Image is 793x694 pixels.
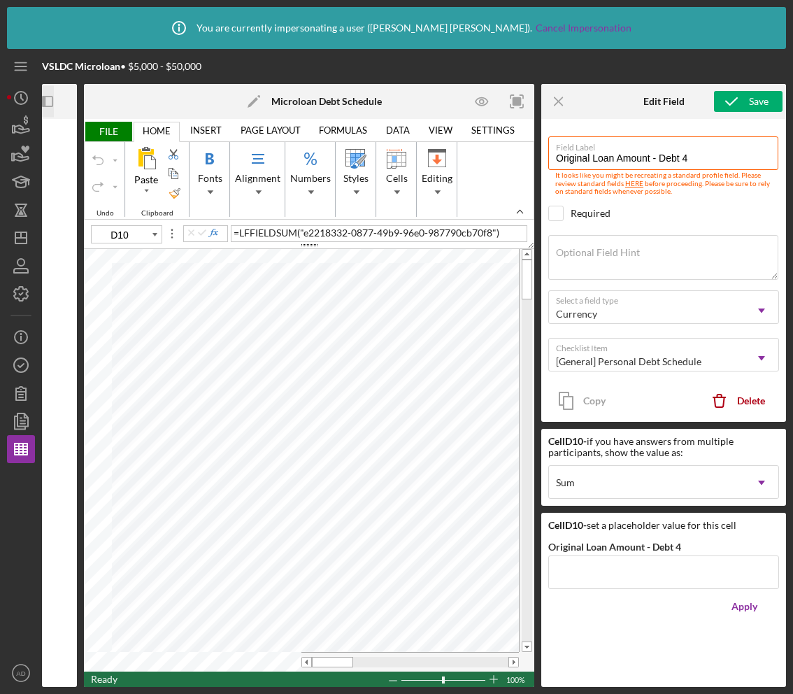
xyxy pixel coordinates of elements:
div: Zoom In [488,672,499,687]
b: Cell D10 - [548,519,587,531]
a: Cancel Impersonation [536,22,631,34]
div: Copy [583,387,606,415]
div: Clipboard [136,209,179,218]
div: You are currently impersonating a user ( [PERSON_NAME] [PERSON_NAME] ). [162,10,631,45]
button: Commit Edit [197,227,208,239]
button: collapsedRibbon [515,206,525,217]
span: ) [496,227,499,239]
div: Undo [91,209,120,218]
span: Splitter [161,225,183,242]
div: [General] Personal Debt Schedule [556,356,701,367]
a: SETTINGS [463,120,523,140]
div: Currency [556,309,597,320]
div: Styles [338,142,374,217]
button: Save [714,91,783,112]
div: Save [749,91,769,112]
button: All [129,143,164,202]
a: DATA [378,120,418,140]
label: Format Painter [166,185,183,201]
div: Delete [737,387,765,415]
span: 100% [506,672,527,688]
div: Sum [556,477,575,488]
a: PAGE LAYOUT [232,120,309,140]
div: It looks like you might be recreating a standard profile field. Please review standard fields bef... [548,170,779,197]
span: Editing [422,173,452,184]
span: ( [297,227,300,239]
div: Alignment [232,142,283,217]
span: Numbers [290,173,331,184]
b: Cell D10 - [548,435,587,447]
div: All [130,144,162,173]
span: Styles [343,173,369,184]
span: LFFIELDSUM [239,227,297,239]
div: • $5,000 - $50,000 [42,61,201,72]
span: FILE [84,122,132,141]
a: INSERT [182,120,230,140]
a: HOME [134,121,179,141]
a: FORMULAS [310,120,376,140]
button: AD [7,659,35,687]
b: VSLDC Microloan [42,60,120,72]
div: if you have answers from multiple participants, show the value as: [548,436,779,458]
span: Cells [386,173,408,184]
div: All [130,173,162,201]
div: In Ready mode [91,672,117,687]
div: Apply [731,593,757,621]
div: Fonts [192,142,228,217]
div: Zoom [401,672,488,687]
button: Insert Function [208,227,219,239]
div: Zoom [442,677,445,684]
button: Apply [709,593,779,621]
span: Ready [91,673,117,685]
a: HERE [625,179,643,187]
div: Required [571,208,610,219]
div: Paste [131,173,161,187]
a: VIEW [420,120,461,140]
div: Formula Bar [231,225,527,242]
label: Field Label [556,137,778,153]
div: set a placeholder value for this cell [548,520,779,531]
button: Cut [165,146,185,162]
label: Optional Field Hint [556,247,640,258]
div: Zoom level. Click to open the Zoom dialog box. [506,672,527,687]
button: Delete [702,387,779,415]
span: Fonts [198,173,222,184]
div: Zoom Out [387,673,399,688]
text: AD [16,670,25,677]
span: "e2218332-0877-49b9-96e0-987790cb70f8" [300,227,496,239]
div: Edit Field [643,96,685,107]
label: Original Loan Amount - Debt 4 [548,541,681,553]
b: Microloan Debt Schedule [271,96,382,107]
span: Alignment [235,173,280,184]
div: Editing [419,142,455,217]
button: Copy [165,165,185,182]
span: = [234,227,239,239]
button: Copy [548,387,620,415]
div: Cells [378,142,415,217]
button: Cancel Edit [185,227,197,239]
div: Numbers [287,142,334,217]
